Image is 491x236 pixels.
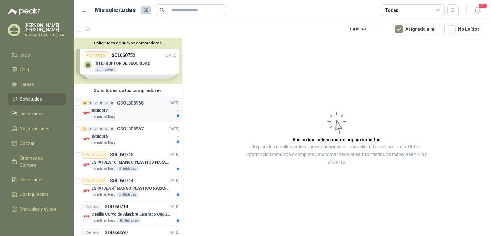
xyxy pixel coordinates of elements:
div: 0 [110,127,114,131]
span: 60 [141,6,151,14]
p: SOL060697 [105,230,128,235]
a: Por cotizarSOL060745[DATE] Company LogoESPATULA 10" MANGO PLASTICO NARANJA MARCA TRUPPERIndustria... [74,148,182,174]
a: Solicitudes [8,93,66,105]
div: Solicitudes de tus compradores [74,84,182,97]
div: 5 Unidades [117,192,139,197]
div: 0 [104,101,109,105]
p: SOL060744 [110,178,133,183]
button: 21 [472,4,483,16]
div: Todas [385,7,398,14]
img: Company Logo [82,187,90,195]
p: [DATE] [168,100,179,106]
img: Company Logo [82,161,90,169]
span: Configuración [20,191,48,198]
div: 0 [93,101,98,105]
a: Chat [8,64,66,76]
div: Por cotizar [82,177,107,185]
a: Órdenes de Compra [8,152,66,171]
img: Logo peakr [8,8,40,15]
p: [DATE] [168,178,179,184]
img: Company Logo [82,135,90,143]
div: Cerrado [82,203,102,210]
p: GSOL005968 [117,101,144,105]
div: Solicitudes de nuevos compradoresPor cotizarSOL060752[DATE] INTERRUPTOR DE SEGURIDAD2 UnidadesPor... [74,38,182,84]
span: Tareas [20,81,34,88]
a: Por cotizarSOL060744[DATE] Company LogoESPATULA 4" MANGO PLASTICO NARANJA MARCA TRUPPERIndustrias... [74,174,182,200]
p: SOL060714 [105,204,128,209]
div: 0 [99,127,104,131]
a: Cotizar [8,137,66,149]
span: Cotizar [20,140,35,147]
a: Configuración [8,188,66,201]
a: Remisiones [8,174,66,186]
span: Negociaciones [20,125,49,132]
span: Inicio [20,51,30,59]
p: GSOL005967 [117,127,144,131]
div: 0 [88,127,93,131]
a: 2 0 0 0 0 0 GSOL005968[DATE] Company LogoSC00017Industrias Tomy [82,99,181,120]
p: ESPATULA 4" MANGO PLASTICO NARANJA MARCA TRUPPER [91,185,171,192]
span: Manuales y ayuda [20,206,56,213]
p: Industrias Tomy [91,166,115,171]
a: Negociaciones [8,122,66,135]
p: [DATE] [168,204,179,210]
img: Company Logo [82,213,90,221]
a: CerradoSOL060714[DATE] Company LogoCepillo Curvo de Alambre Látonado Ondulado con Mango TruperInd... [74,200,182,226]
p: Industrias Tomy [91,218,115,223]
a: Manuales y ayuda [8,203,66,215]
p: ESPATULA 10" MANGO PLASTICO NARANJA MARCA TRUPPER [91,160,171,166]
div: 10 Unidades [117,218,141,223]
h1: Mis solicitudes [95,5,136,15]
button: No Leídos [444,23,483,35]
div: 0 [99,101,104,105]
span: Licitaciones [20,110,43,117]
div: 2 [82,101,87,105]
div: 1 - 40 de 40 [349,24,386,34]
div: 0 [88,101,93,105]
p: Cepillo Curvo de Alambre Látonado Ondulado con Mango Truper [91,211,171,217]
img: Company Logo [82,109,90,117]
p: Industrias Tomy [91,192,115,197]
span: Órdenes de Compra [20,154,60,169]
p: Industrias Tomy [91,114,115,120]
p: SC00017 [91,108,108,114]
p: [DATE] [168,230,179,236]
div: 0 [104,127,109,131]
div: Por cotizar [82,151,107,159]
div: 0 [110,101,114,105]
p: [PERSON_NAME] [PERSON_NAME] [24,23,66,32]
a: 1 0 0 0 0 0 GSOL005967[DATE] Company LogoSC00016Industrias Tomy [82,125,181,146]
button: Solicitudes de nuevos compradores [76,41,179,45]
p: [DATE] [168,152,179,158]
p: Industrias Tomy [91,140,115,146]
h3: Aún no has seleccionado niguna solicitud [292,136,381,143]
p: AIRMAT LTDA PEREIRA [24,33,66,37]
span: 21 [478,3,487,9]
span: Remisiones [20,176,43,183]
div: 0 [93,127,98,131]
p: SOL060745 [110,153,133,157]
div: 5 Unidades [117,166,139,171]
p: Explora los detalles, cotizaciones y actividad de una solicitud al seleccionarla. Obtén informaci... [246,143,427,166]
span: search [160,8,164,12]
button: Asignado a mi [392,23,439,35]
a: Licitaciones [8,108,66,120]
a: Tareas [8,78,66,90]
span: Solicitudes [20,96,42,103]
span: Chat [20,66,29,73]
p: [DATE] [168,126,179,132]
p: SC00016 [91,134,108,140]
div: 1 [82,127,87,131]
a: Inicio [8,49,66,61]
